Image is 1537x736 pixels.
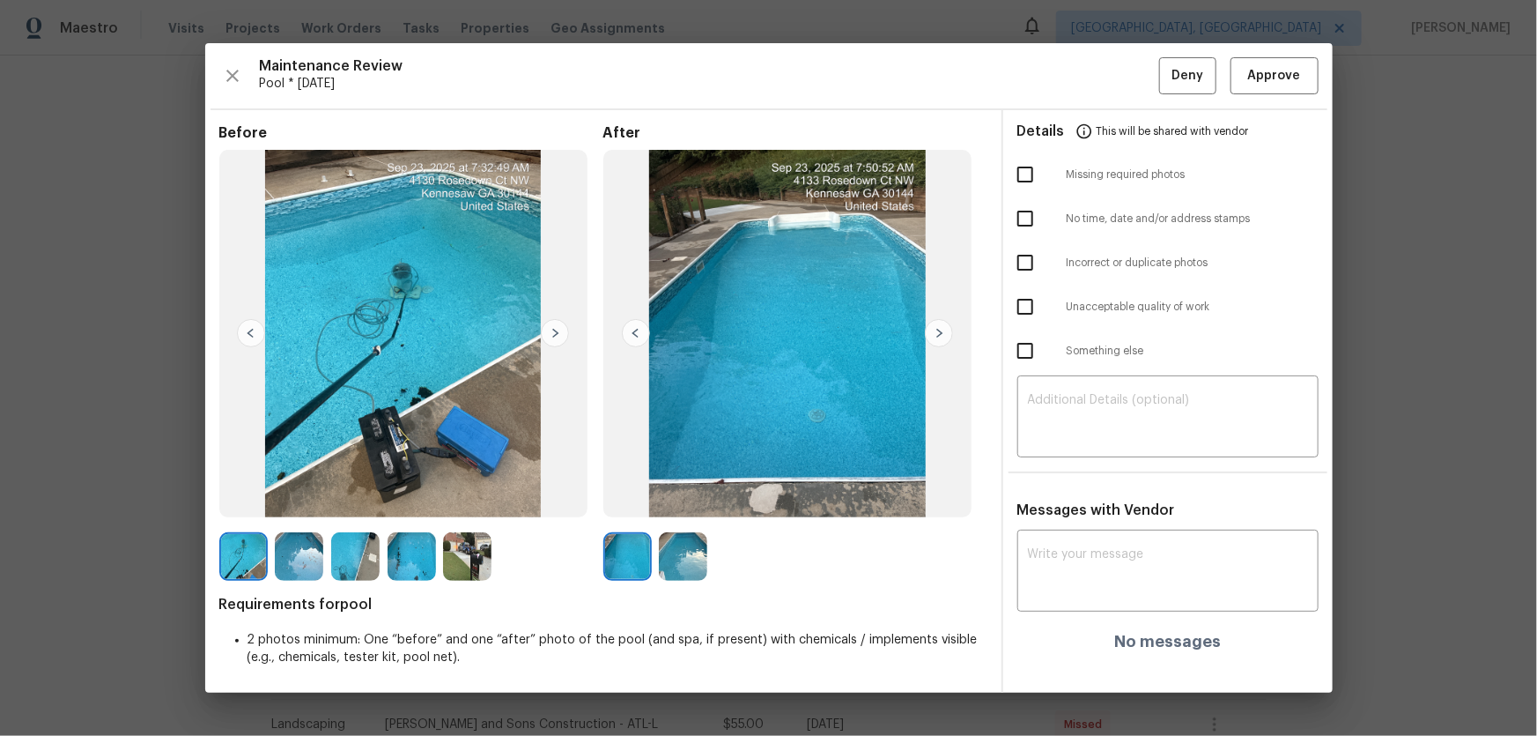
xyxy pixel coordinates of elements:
[219,596,987,613] span: Requirements for pool
[541,319,569,347] img: right-chevron-button-url
[1017,110,1065,152] span: Details
[1159,57,1216,95] button: Deny
[925,319,953,347] img: right-chevron-button-url
[1067,256,1319,271] span: Incorrect or duplicate photos
[1003,197,1333,241] div: No time, date and/or address stamps
[1017,503,1175,517] span: Messages with Vendor
[1171,65,1203,87] span: Deny
[1067,344,1319,359] span: Something else
[1067,212,1319,227] span: No time, date and/or address stamps
[603,124,987,142] span: After
[1003,241,1333,285] div: Incorrect or duplicate photos
[1114,633,1221,651] h4: No messages
[1003,285,1333,329] div: Unacceptable quality of work
[1067,300,1319,315] span: Unacceptable quality of work
[1097,110,1249,152] span: This will be shared with vendor
[1067,167,1319,182] span: Missing required photos
[1230,57,1319,95] button: Approve
[1003,152,1333,197] div: Missing required photos
[260,75,1159,93] span: Pool * [DATE]
[248,631,987,666] li: 2 photos minimum: One “before” and one “after” photo of the pool (and spa, if present) with chemi...
[237,319,265,347] img: left-chevron-button-url
[219,124,603,142] span: Before
[1003,329,1333,373] div: Something else
[1248,65,1301,87] span: Approve
[622,319,650,347] img: left-chevron-button-url
[260,57,1159,75] span: Maintenance Review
